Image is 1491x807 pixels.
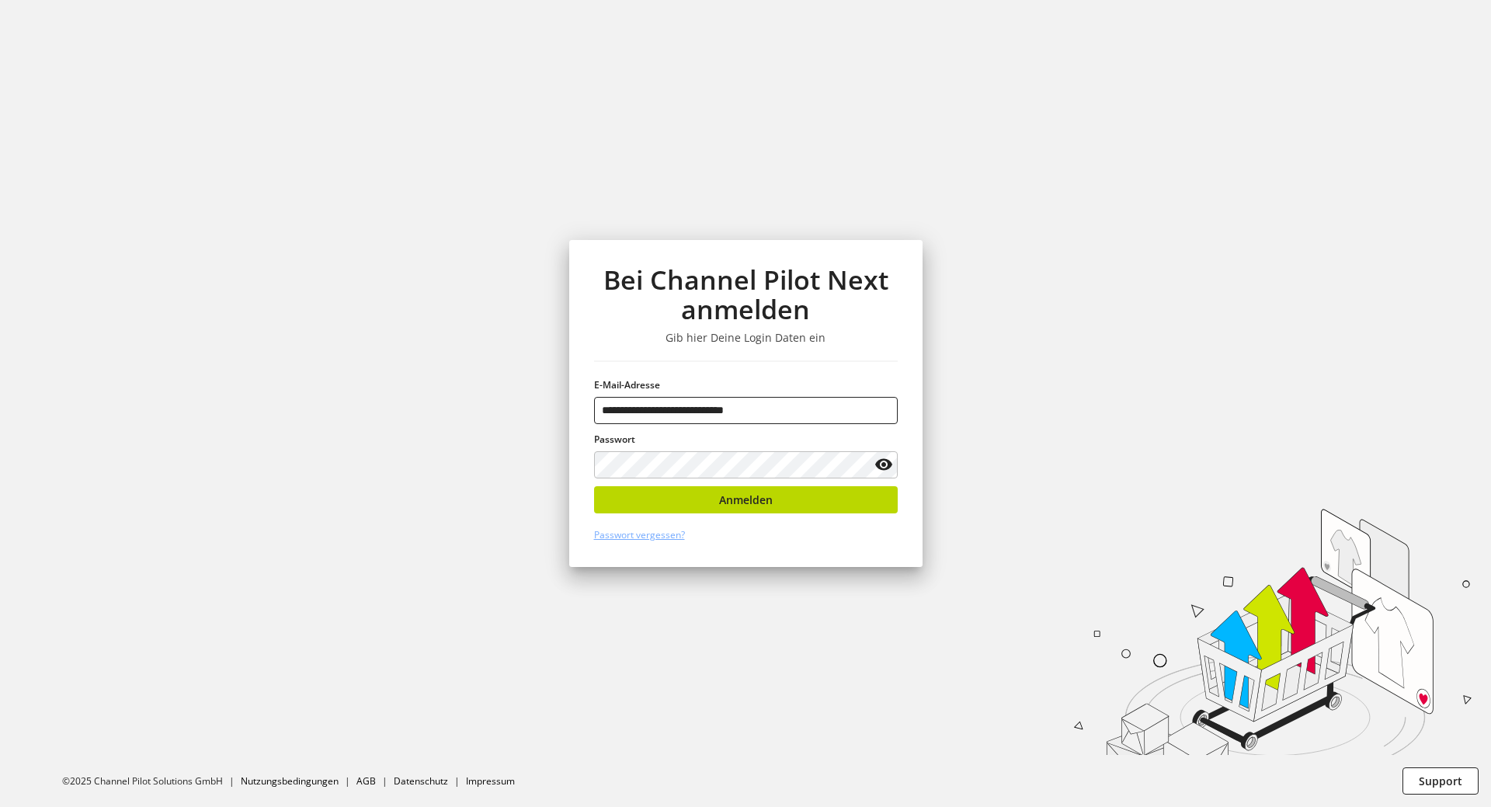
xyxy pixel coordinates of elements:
[594,378,660,391] span: E-Mail-Adresse
[1419,773,1462,789] span: Support
[594,486,898,513] button: Anmelden
[241,774,339,788] a: Nutzungsbedingungen
[356,774,376,788] a: AGB
[594,265,898,325] h1: Bei Channel Pilot Next anmelden
[1402,767,1479,795] button: Support
[394,774,448,788] a: Datenschutz
[62,774,241,788] li: ©2025 Channel Pilot Solutions GmbH
[594,528,685,541] a: Passwort vergessen?
[594,433,635,446] span: Passwort
[466,774,515,788] a: Impressum
[719,492,773,508] span: Anmelden
[594,331,898,345] h3: Gib hier Deine Login Daten ein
